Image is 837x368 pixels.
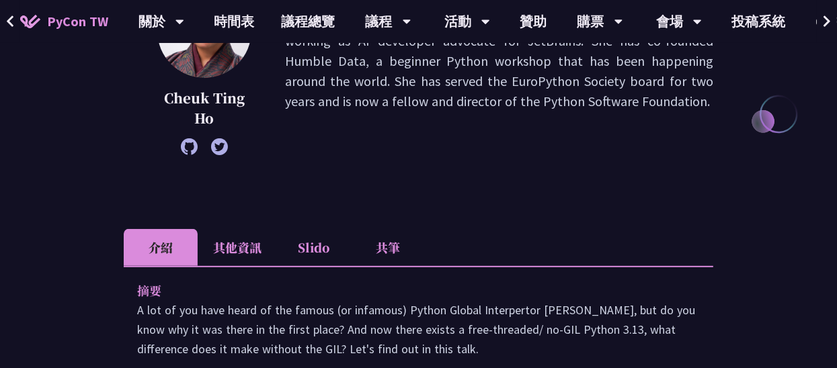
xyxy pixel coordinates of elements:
[20,15,40,28] img: Home icon of PyCon TW 2025
[198,229,277,266] li: 其他資訊
[7,5,122,38] a: PyCon TW
[277,229,351,266] li: Slido
[137,300,700,359] p: A lot of you have heard of the famous (or infamous) Python Global Interpertor [PERSON_NAME], but ...
[47,11,108,32] span: PyCon TW
[137,281,673,300] p: 摘要
[124,229,198,266] li: 介紹
[351,229,425,266] li: 共筆
[157,88,251,128] p: Cheuk Ting Ho
[816,17,830,27] img: Locale Icon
